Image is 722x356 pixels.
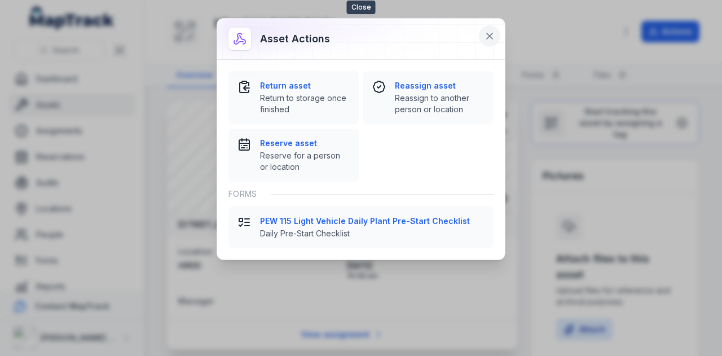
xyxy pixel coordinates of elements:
span: Daily Pre-Start Checklist [260,228,485,239]
span: Reassign to another person or location [395,93,485,115]
span: Reserve for a person or location [260,150,350,173]
h3: Asset actions [260,31,330,47]
button: Reassign assetReassign to another person or location [363,71,494,124]
strong: Reassign asset [395,80,485,91]
span: Return to storage once finished [260,93,350,115]
strong: Reserve asset [260,138,350,149]
button: Reserve assetReserve for a person or location [228,129,359,182]
strong: PEW 115 Light Vehicle Daily Plant Pre-Start Checklist [260,216,485,227]
button: Return assetReturn to storage once finished [228,71,359,124]
button: PEW 115 Light Vehicle Daily Plant Pre-Start ChecklistDaily Pre-Start Checklist [228,206,494,248]
strong: Return asset [260,80,350,91]
span: Close [347,1,376,14]
div: Forms [228,182,494,206]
